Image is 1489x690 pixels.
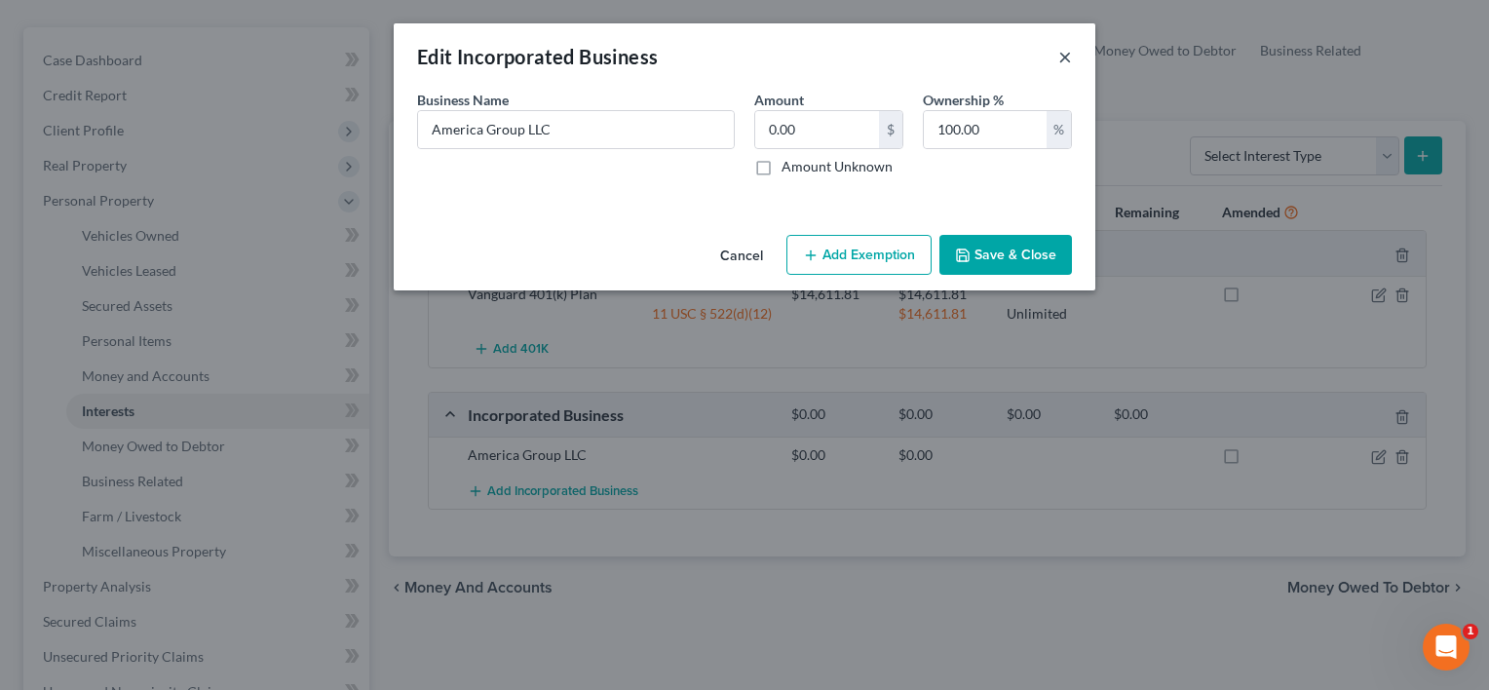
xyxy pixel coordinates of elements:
[755,111,879,148] input: 0.00
[879,111,902,148] div: $
[417,92,509,108] span: Business Name
[754,90,804,110] label: Amount
[924,111,1047,148] input: 0.00
[786,235,932,276] button: Add Exemption
[939,235,1072,276] button: Save & Close
[1423,624,1470,671] iframe: Intercom live chat
[1047,111,1071,148] div: %
[705,237,779,276] button: Cancel
[1463,624,1478,639] span: 1
[1058,45,1072,68] button: ×
[782,157,893,176] label: Amount Unknown
[418,111,734,148] input: Enter name...
[923,90,1004,110] label: Ownership %
[417,43,658,70] div: Edit Incorporated Business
